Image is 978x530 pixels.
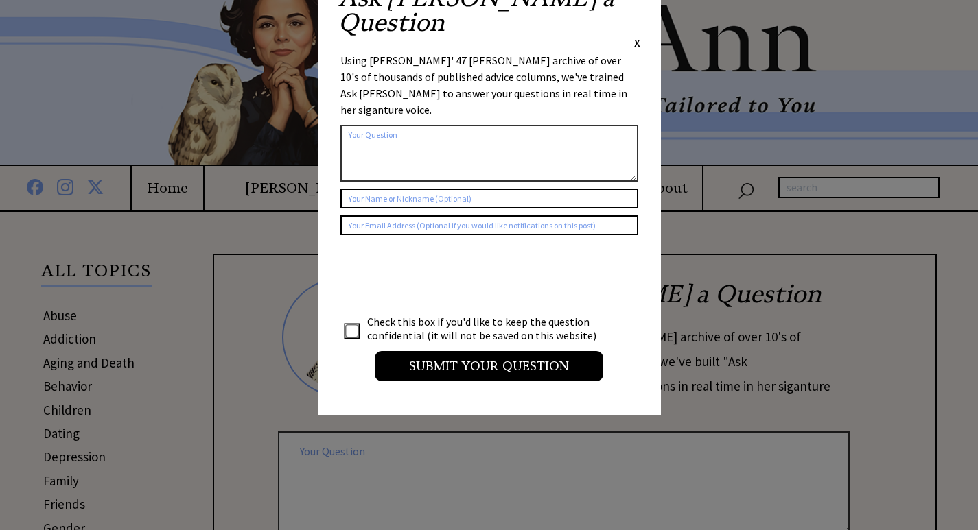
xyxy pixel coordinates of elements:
[340,52,638,118] div: Using [PERSON_NAME]' 47 [PERSON_NAME] archive of over 10's of thousands of published advice colum...
[340,249,549,302] iframe: reCAPTCHA
[340,215,638,235] input: Your Email Address (Optional if you would like notifications on this post)
[375,351,603,381] input: Submit your Question
[366,314,609,343] td: Check this box if you'd like to keep the question confidential (it will not be saved on this webs...
[340,189,638,208] input: Your Name or Nickname (Optional)
[634,36,640,49] span: X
